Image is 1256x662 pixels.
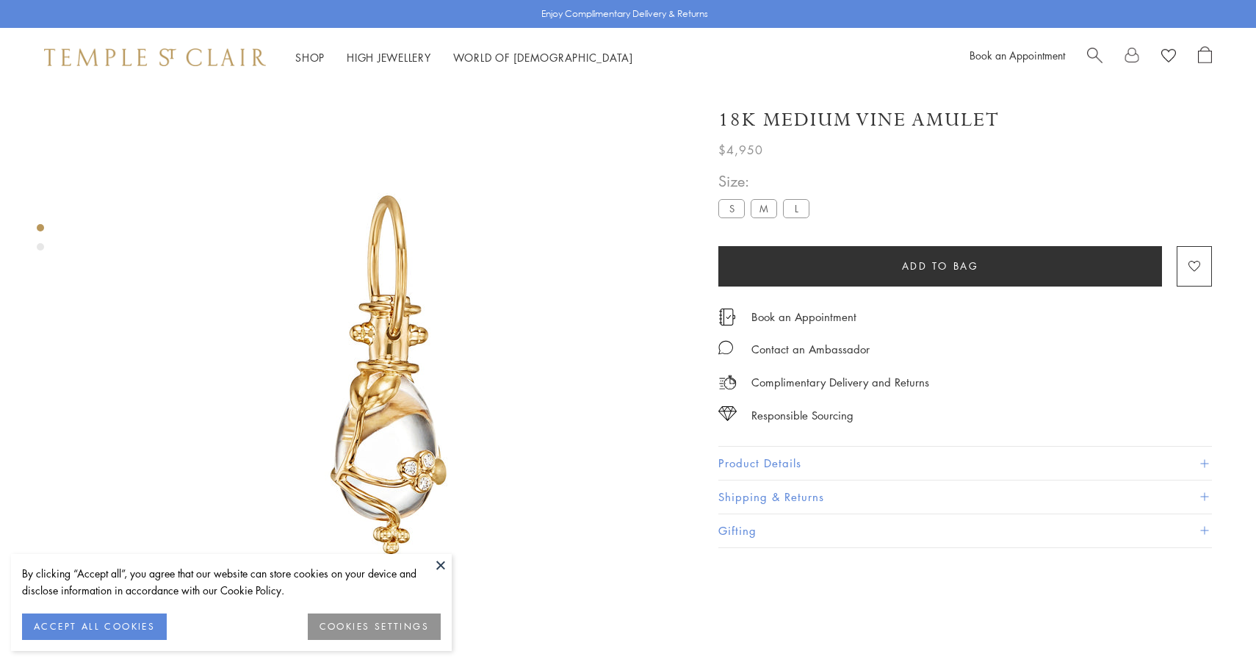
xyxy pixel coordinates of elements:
span: $4,950 [718,140,763,159]
button: Shipping & Returns [718,481,1212,514]
nav: Main navigation [295,48,633,67]
button: Gifting [718,514,1212,547]
span: Add to bag [902,258,979,274]
a: ShopShop [295,50,325,65]
div: Responsible Sourcing [751,406,853,425]
img: icon_delivery.svg [718,373,737,392]
button: Product Details [718,447,1212,480]
h1: 18K Medium Vine Amulet [718,107,1000,133]
div: Product gallery navigation [37,220,44,262]
img: MessageIcon-01_2.svg [718,340,733,355]
p: Enjoy Complimentary Delivery & Returns [541,7,708,21]
div: Contact an Ambassador [751,340,870,359]
button: COOKIES SETTINGS [308,614,441,640]
a: World of [DEMOGRAPHIC_DATA]World of [DEMOGRAPHIC_DATA] [453,50,633,65]
button: Add to bag [718,246,1162,287]
a: Book an Appointment [970,48,1065,62]
img: icon_sourcing.svg [718,406,737,421]
iframe: Gorgias live chat messenger [1183,593,1241,647]
label: S [718,199,745,217]
a: High JewelleryHigh Jewellery [347,50,431,65]
img: icon_appointment.svg [718,309,736,325]
label: M [751,199,777,217]
label: L [783,199,809,217]
a: Book an Appointment [751,309,856,325]
span: Size: [718,169,815,193]
img: Temple St. Clair [44,48,266,66]
a: Search [1087,46,1102,68]
button: ACCEPT ALL COOKIES [22,614,167,640]
div: By clicking “Accept all”, you agree that our website can store cookies on your device and disclos... [22,565,441,599]
p: Complimentary Delivery and Returns [751,373,929,392]
a: Open Shopping Bag [1198,46,1212,68]
a: View Wishlist [1161,46,1176,68]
